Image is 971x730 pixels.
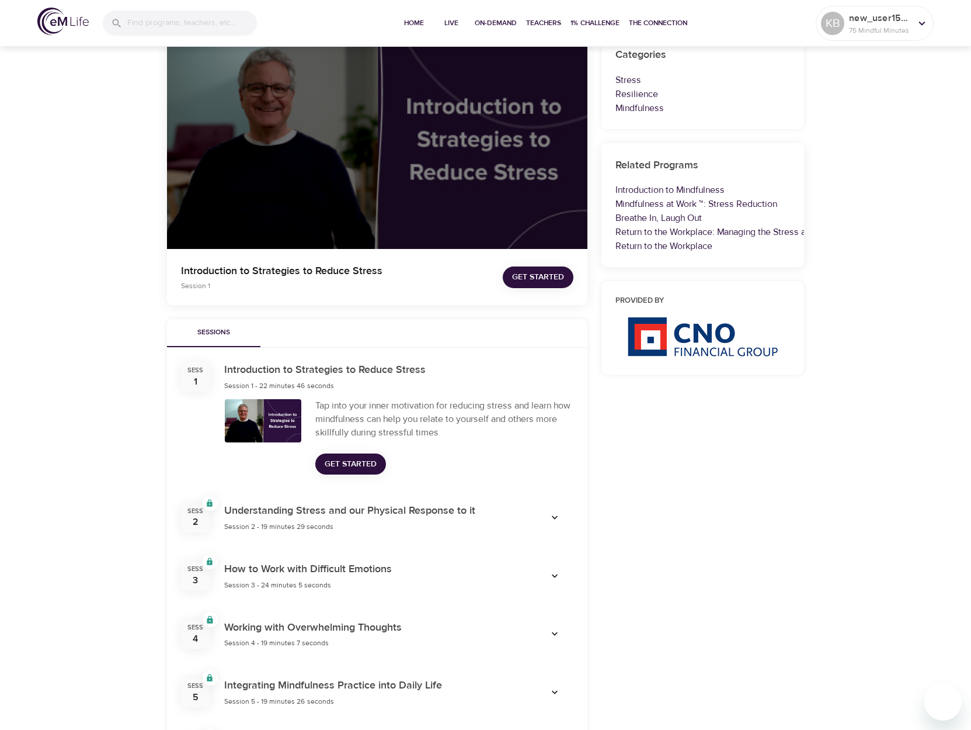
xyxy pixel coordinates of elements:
[821,12,844,35] div: KB
[224,522,333,531] span: Session 2 - 19 minutes 29 seconds
[615,87,791,101] p: Resilience
[400,17,428,29] span: Home
[187,366,203,375] div: Sess
[193,632,198,646] div: 4
[325,457,377,472] span: Get Started
[187,623,203,632] div: Sess
[849,25,911,36] p: 75 Mindful Minutes
[570,17,620,29] span: 1% Challenge
[615,240,712,252] a: Return to the Workplace
[181,263,472,279] p: Introduction to Strategies to Reduce Stress
[37,8,89,35] img: logo
[315,454,386,475] button: Get Started
[193,574,198,587] div: 3
[187,681,203,691] div: Sess
[127,11,257,36] input: Find programs, teachers, etc...
[615,101,791,115] p: Mindfulness
[615,212,702,224] a: Breathe In, Laugh Out
[615,184,725,196] a: Introduction to Mindfulness
[615,73,791,87] p: Stress
[224,638,329,648] span: Session 4 - 19 minutes 7 seconds
[174,327,253,339] span: Sessions
[629,17,687,29] span: The Connection
[187,507,203,516] div: Sess
[224,362,426,379] h6: Introduction to Strategies to Reduce Stress
[181,281,472,291] p: Session 1
[615,157,791,174] h6: Related Programs
[224,561,392,578] h6: How to Work with Difficult Emotions
[615,295,791,307] h6: Provided by
[194,375,197,389] div: 1
[512,270,564,285] span: Get Started
[503,267,573,288] button: Get Started
[224,677,442,694] h6: Integrating Mindfulness Practice into Daily Life
[187,565,203,574] div: Sess
[615,47,791,64] h6: Categories
[224,503,475,520] h6: Understanding Stress and our Physical Response to it
[224,381,334,390] span: Session 1 - 22 minutes 46 seconds
[924,683,962,721] iframe: Button to launch messaging window
[224,697,334,706] span: Session 5 - 19 minutes 26 seconds
[627,317,778,357] img: CNO%20logo.png
[849,11,911,25] p: new_user1566398724
[475,17,517,29] span: On-Demand
[193,516,199,529] div: 2
[437,17,465,29] span: Live
[224,580,331,590] span: Session 3 - 24 minutes 5 seconds
[526,17,561,29] span: Teachers
[615,198,777,210] a: Mindfulness at Work ™: Stress Reduction
[193,691,199,704] div: 5
[224,620,402,636] h6: Working with Overwhelming Thoughts
[315,399,573,440] div: Tap into your inner motivation for reducing stress and learn how mindfulness can help you relate ...
[615,226,849,238] a: Return to the Workplace: Managing the Stress and Anxiety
